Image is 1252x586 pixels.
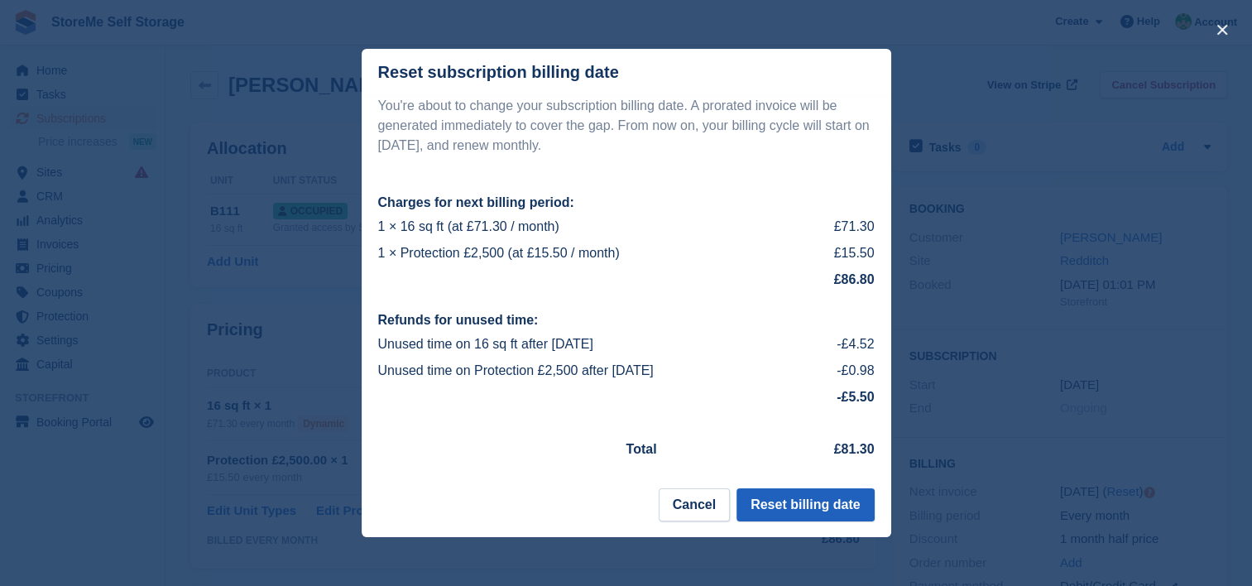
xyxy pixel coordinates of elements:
[837,390,874,404] strong: -£5.50
[834,442,875,456] strong: £81.30
[736,488,874,521] button: Reset billing date
[378,240,803,267] td: 1 × Protection £2,500 (at £15.50 / month)
[378,214,803,240] td: 1 × 16 sq ft (at £71.30 / month)
[803,240,874,267] td: £15.50
[378,96,875,156] p: You're about to change your subscription billing date. A prorated invoice will be generated immed...
[1209,17,1235,43] button: close
[815,358,875,384] td: -£0.98
[378,63,619,82] div: Reset subscription billing date
[659,488,730,521] button: Cancel
[378,195,875,210] h2: Charges for next billing period:
[626,442,657,456] strong: Total
[803,214,874,240] td: £71.30
[815,331,875,358] td: -£4.52
[378,331,815,358] td: Unused time on 16 sq ft after [DATE]
[378,313,875,328] h2: Refunds for unused time:
[378,358,815,384] td: Unused time on Protection £2,500 after [DATE]
[834,272,875,286] strong: £86.80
